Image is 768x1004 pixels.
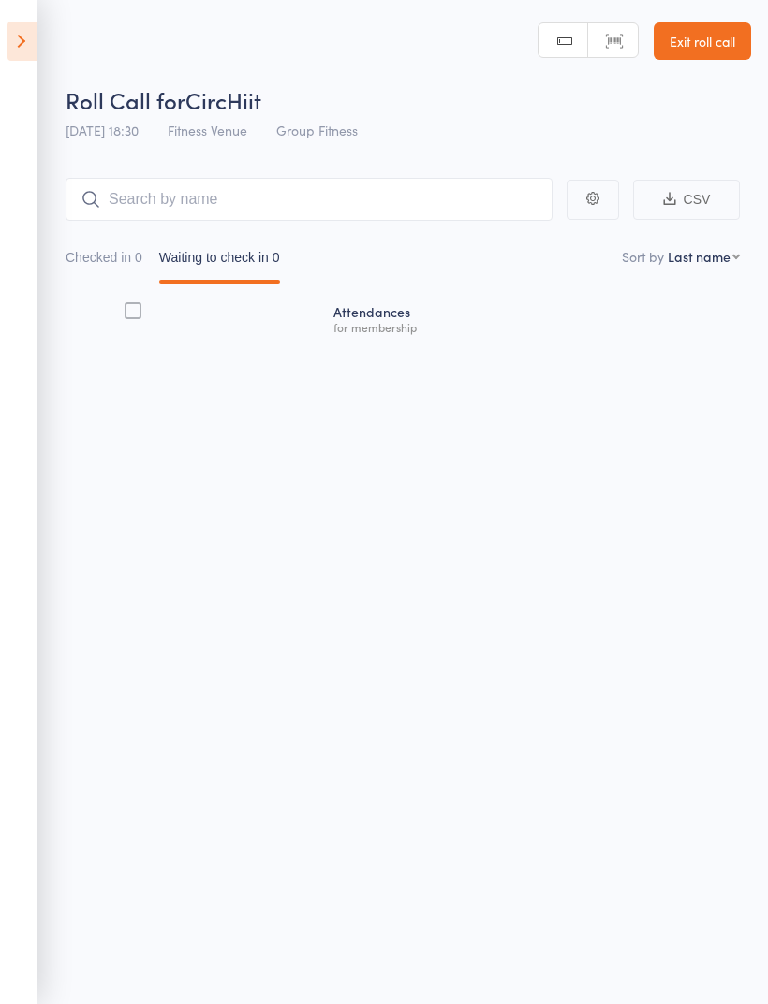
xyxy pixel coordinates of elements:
button: Waiting to check in0 [159,240,280,284]
div: Last name [668,247,731,266]
span: CircHiit [185,84,261,115]
label: Sort by [622,247,664,266]
div: for membership [333,321,732,333]
span: Group Fitness [276,121,358,139]
div: 0 [135,250,142,265]
span: [DATE] 18:30 [66,121,139,139]
a: Exit roll call [654,22,751,60]
span: Roll Call for [66,84,185,115]
button: CSV [633,180,740,220]
input: Search by name [66,178,553,221]
span: Fitness Venue [168,121,247,139]
div: 0 [273,250,280,265]
button: Checked in0 [66,240,142,284]
div: Atten­dances [326,293,740,342]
